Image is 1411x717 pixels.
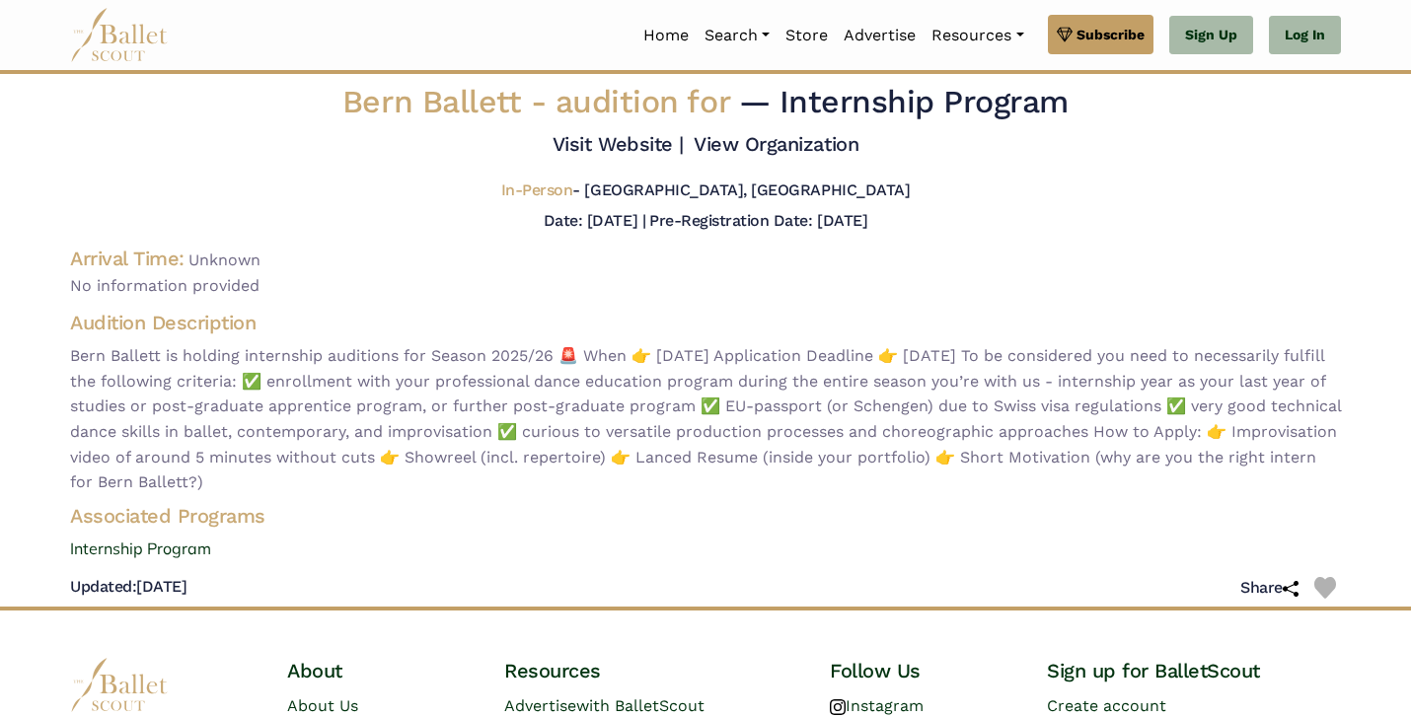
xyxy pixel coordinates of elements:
[70,577,186,598] h5: [DATE]
[70,577,136,596] span: Updated:
[501,180,910,201] h5: - [GEOGRAPHIC_DATA], [GEOGRAPHIC_DATA]
[54,537,1357,562] a: Internship Program
[504,696,705,715] a: Advertisewith BalletScout
[1240,578,1299,599] h5: Share
[342,83,739,120] span: Bern Ballett -
[739,83,1069,120] span: — Internship Program
[54,503,1357,529] h4: Associated Programs
[70,273,1341,299] span: No information provided
[830,696,924,715] a: Instagram
[501,180,573,199] span: In-Person
[1047,696,1166,715] a: Create account
[830,658,1015,683] h4: Follow Us
[576,696,705,715] span: with BalletScout
[694,132,858,156] a: View Organization
[1048,15,1153,54] a: Subscribe
[556,83,729,120] span: audition for
[504,658,798,683] h4: Resources
[287,658,473,683] h4: About
[1169,16,1253,55] a: Sign Up
[70,658,169,712] img: logo
[1057,24,1073,45] img: gem.svg
[1269,16,1341,55] a: Log In
[1077,24,1145,45] span: Subscribe
[70,310,1341,335] h4: Audition Description
[778,15,836,56] a: Store
[697,15,778,56] a: Search
[649,211,867,230] h5: Pre-Registration Date: [DATE]
[836,15,924,56] a: Advertise
[287,696,358,715] a: About Us
[1047,658,1341,683] h4: Sign up for BalletScout
[188,251,260,269] span: Unknown
[830,699,846,715] img: instagram logo
[70,343,1341,495] span: Bern Ballett is holding internship auditions for Season 2025/26 🚨 When 👉 [DATE] Application Deadl...
[70,247,185,270] h4: Arrival Time:
[544,211,645,230] h5: Date: [DATE] |
[553,132,684,156] a: Visit Website |
[635,15,697,56] a: Home
[924,15,1031,56] a: Resources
